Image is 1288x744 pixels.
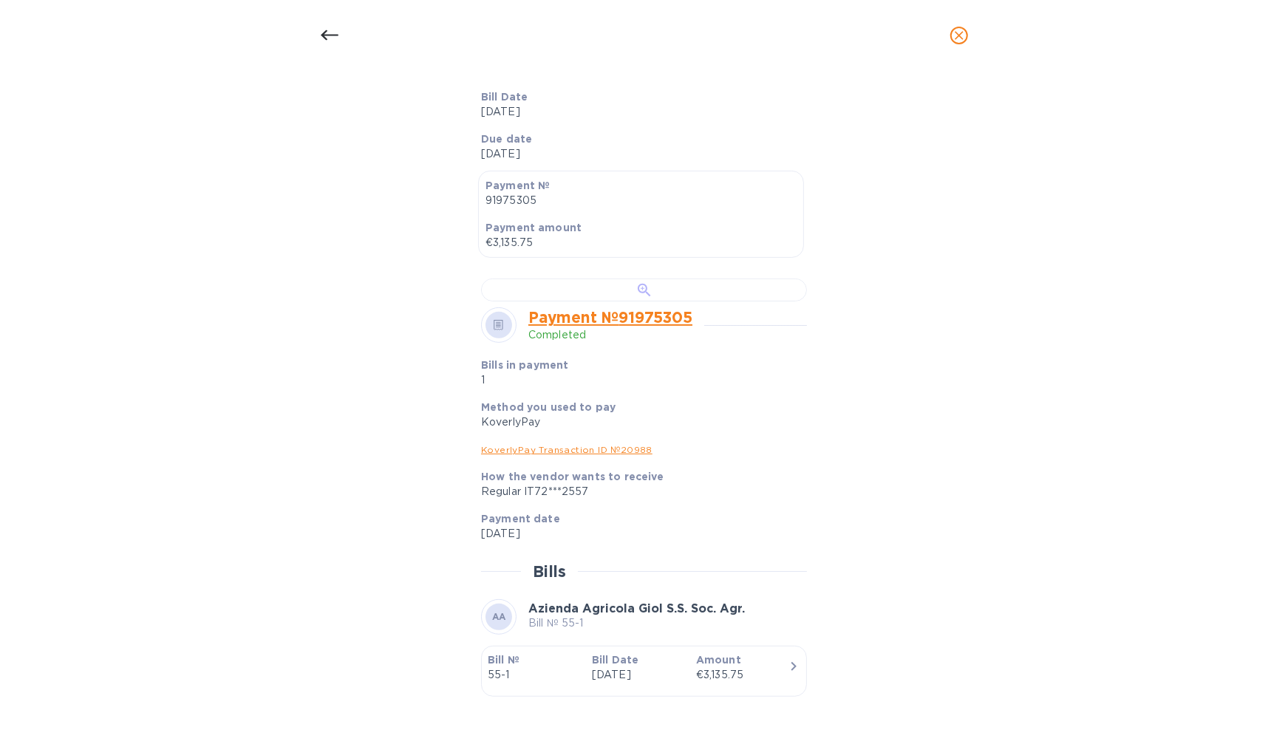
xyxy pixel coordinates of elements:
[941,18,977,53] button: close
[528,601,745,615] b: Azienda Agricola Giol S.S. Soc. Agr.
[481,401,616,413] b: Method you used to pay
[481,372,690,388] p: 1
[528,308,692,327] a: Payment № 91975305
[481,484,795,499] div: Regular IT72***2557
[592,654,638,666] b: Bill Date
[481,706,561,717] b: Exchange rate
[481,133,532,145] b: Due date
[485,180,550,191] b: Payment №
[481,91,528,103] b: Bill Date
[492,611,506,622] b: AA
[481,104,795,120] p: [DATE]
[533,562,566,581] h2: Bills
[481,359,568,371] b: Bills in payment
[488,654,519,666] b: Bill №
[528,327,692,343] p: Completed
[481,471,664,482] b: How the vendor wants to receive
[485,222,582,233] b: Payment amount
[481,146,795,162] p: [DATE]
[481,526,795,542] p: [DATE]
[696,667,788,683] div: €3,135.75
[696,654,741,666] b: Amount
[485,193,797,208] p: 91975305
[528,615,745,631] p: Bill № 55-1
[481,444,652,455] a: KoverlyPay Transaction ID № 20988
[488,667,580,683] p: 55-1
[592,667,684,683] p: [DATE]
[481,414,795,430] div: KoverlyPay
[481,646,807,697] button: Bill №55-1Bill Date[DATE]Amount€3,135.75
[481,513,560,525] b: Payment date
[485,235,797,250] p: €3,135.75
